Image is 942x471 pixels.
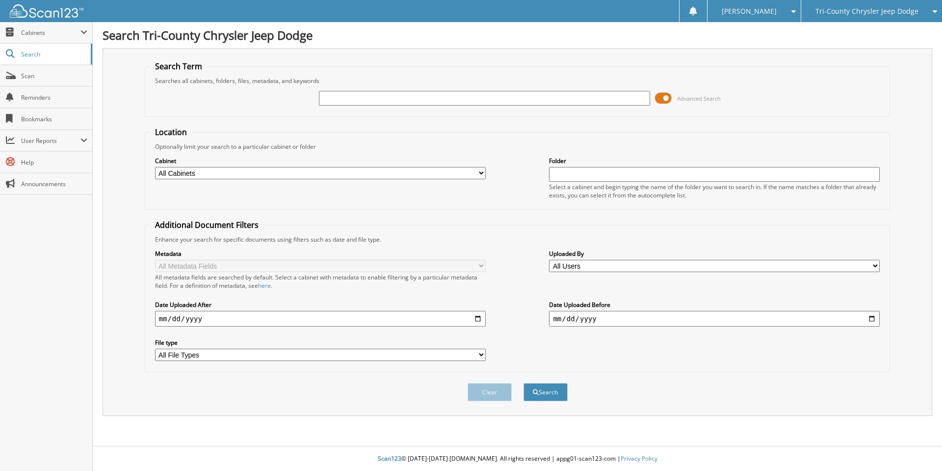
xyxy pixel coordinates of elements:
[21,180,87,188] span: Announcements
[21,137,80,145] span: User Reports
[10,4,83,18] img: scan123-logo-white.svg
[549,301,880,309] label: Date Uploaded Before
[21,72,87,80] span: Scan
[150,127,192,138] legend: Location
[155,249,486,258] label: Metadata
[155,273,486,290] div: All metadata fields are searched by default. Select a cabinet with metadata to enable filtering b...
[21,158,87,166] span: Help
[815,8,918,14] span: Tri-County Chrysler Jeep Dodge
[155,311,486,327] input: start
[621,454,657,463] a: Privacy Policy
[155,338,486,347] label: File type
[93,447,942,471] div: © [DATE]-[DATE] [DOMAIN_NAME]. All rights reserved | appg01-scan123-com |
[155,301,486,309] label: Date Uploaded After
[150,235,885,244] div: Enhance your search for specific documents using filters such as date and file type.
[549,311,880,327] input: end
[722,8,777,14] span: [PERSON_NAME]
[258,281,271,290] a: here
[549,183,880,199] div: Select a cabinet and begin typing the name of the folder you want to search in. If the name match...
[549,157,880,165] label: Folder
[378,454,401,463] span: Scan123
[150,142,885,151] div: Optionally limit your search to a particular cabinet or folder
[155,157,486,165] label: Cabinet
[150,77,885,85] div: Searches all cabinets, folders, files, metadata, and keywords
[21,28,80,37] span: Cabinets
[523,383,568,401] button: Search
[549,249,880,258] label: Uploaded By
[21,93,87,102] span: Reminders
[677,95,721,102] span: Advanced Search
[150,61,207,72] legend: Search Term
[21,50,86,58] span: Search
[103,27,932,43] h1: Search Tri-County Chrysler Jeep Dodge
[21,115,87,123] span: Bookmarks
[468,383,512,401] button: Clear
[150,220,263,230] legend: Additional Document Filters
